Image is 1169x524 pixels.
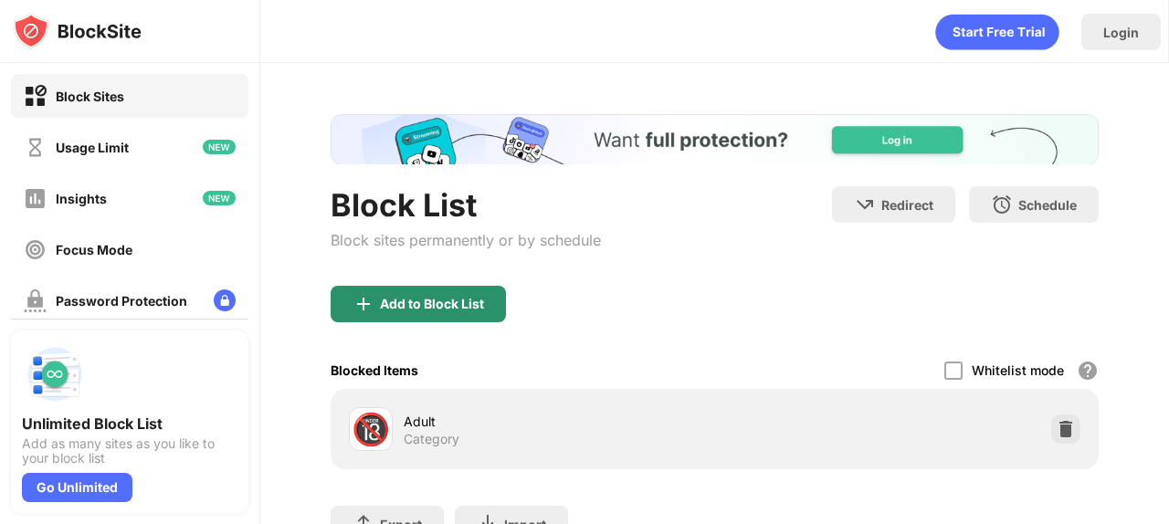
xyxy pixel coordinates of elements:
[22,473,132,502] div: Go Unlimited
[1103,25,1139,40] div: Login
[404,412,715,431] div: Adult
[22,436,237,466] div: Add as many sites as you like to your block list
[22,341,88,407] img: push-block-list.svg
[56,89,124,104] div: Block Sites
[24,289,47,312] img: password-protection-off.svg
[380,297,484,311] div: Add to Block List
[972,362,1064,378] div: Whitelist mode
[331,186,601,224] div: Block List
[881,197,933,213] div: Redirect
[203,140,236,154] img: new-icon.svg
[935,14,1059,50] div: animation
[352,411,390,448] div: 🔞
[331,362,418,378] div: Blocked Items
[24,136,47,159] img: time-usage-off.svg
[56,191,107,206] div: Insights
[1018,197,1077,213] div: Schedule
[203,191,236,205] img: new-icon.svg
[56,242,132,257] div: Focus Mode
[404,431,459,447] div: Category
[24,187,47,210] img: insights-off.svg
[331,114,1099,164] iframe: Banner
[214,289,236,311] img: lock-menu.svg
[56,293,187,309] div: Password Protection
[13,13,142,49] img: logo-blocksite.svg
[24,238,47,261] img: focus-off.svg
[22,414,237,433] div: Unlimited Block List
[24,85,47,108] img: block-on.svg
[331,231,601,249] div: Block sites permanently or by schedule
[56,140,129,155] div: Usage Limit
